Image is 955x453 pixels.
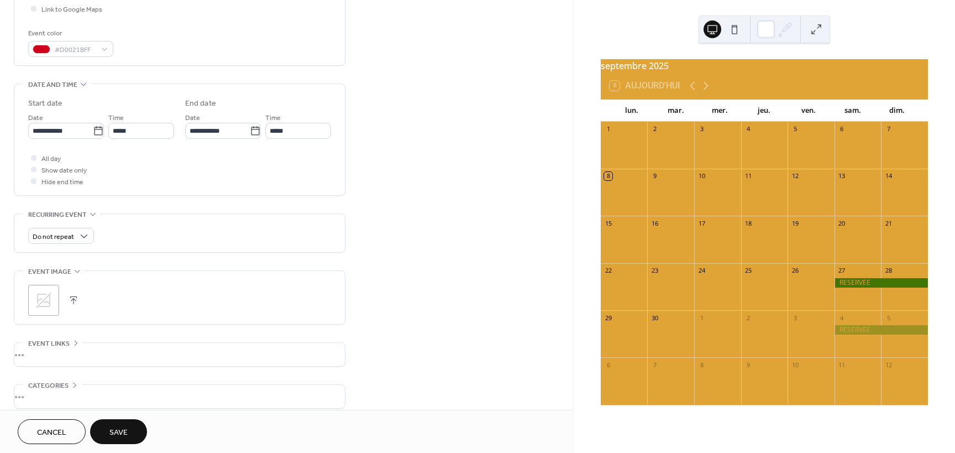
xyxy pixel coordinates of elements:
div: jeu. [742,100,786,122]
div: 12 [884,361,893,369]
div: 26 [791,267,799,275]
div: 3 [697,125,706,133]
div: 6 [604,361,612,369]
div: 16 [650,219,659,227]
div: 20 [838,219,846,227]
div: RESERVEE [835,278,928,288]
div: 9 [650,172,659,180]
span: All day [41,153,61,165]
div: Start date [28,98,62,110]
div: 22 [604,267,612,275]
div: ; [28,285,59,316]
span: Do not repeat [33,231,74,243]
div: 3 [791,314,799,322]
div: 10 [697,172,706,180]
div: mar. [654,100,698,122]
span: Date [185,112,200,124]
span: Show date only [41,165,87,176]
span: Event links [28,338,70,350]
div: 18 [744,219,753,227]
span: Time [265,112,281,124]
div: 21 [884,219,893,227]
div: 13 [838,172,846,180]
div: 1 [697,314,706,322]
div: ven. [786,100,831,122]
button: Cancel [18,419,86,444]
span: Link to Google Maps [41,4,102,15]
span: Categories [28,380,69,392]
span: Event image [28,266,71,278]
div: 10 [791,361,799,369]
div: 24 [697,267,706,275]
div: 11 [744,172,753,180]
div: 6 [838,125,846,133]
div: 30 [650,314,659,322]
div: 5 [884,314,893,322]
span: Time [108,112,124,124]
div: dim. [875,100,919,122]
span: #D0021BFF [55,44,96,56]
div: sam. [831,100,875,122]
div: 19 [791,219,799,227]
div: lun. [610,100,654,122]
div: ••• [14,385,345,408]
div: 9 [744,361,753,369]
div: 8 [604,172,612,180]
div: 5 [791,125,799,133]
div: RESERVEE [835,325,928,335]
div: mer. [698,100,742,122]
div: 2 [650,125,659,133]
div: 25 [744,267,753,275]
div: 8 [697,361,706,369]
div: ••• [14,343,345,366]
div: 29 [604,314,612,322]
button: Save [90,419,147,444]
span: Hide end time [41,176,83,188]
div: End date [185,98,216,110]
span: Cancel [37,427,66,439]
div: Event color [28,28,111,39]
div: 7 [884,125,893,133]
div: 14 [884,172,893,180]
div: 2 [744,314,753,322]
span: Date [28,112,43,124]
div: 17 [697,219,706,227]
span: Date and time [28,79,77,91]
div: 28 [884,267,893,275]
div: 27 [838,267,846,275]
div: 15 [604,219,612,227]
div: 1 [604,125,612,133]
div: 4 [744,125,753,133]
div: septembre 2025 [601,59,928,72]
span: Save [109,427,128,439]
div: 7 [650,361,659,369]
span: Recurring event [28,209,87,221]
div: 11 [838,361,846,369]
div: 12 [791,172,799,180]
div: 4 [838,314,846,322]
div: 23 [650,267,659,275]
